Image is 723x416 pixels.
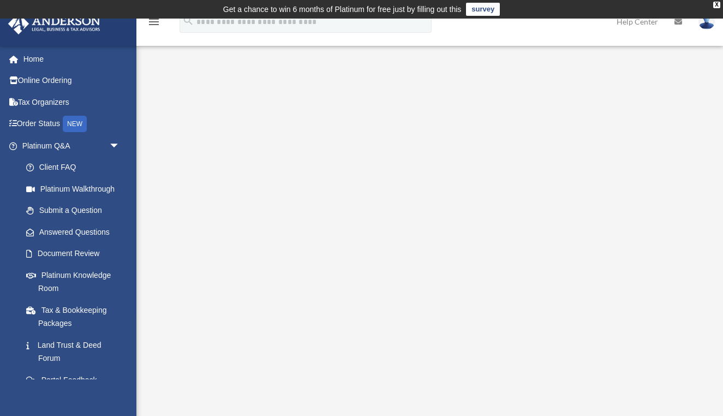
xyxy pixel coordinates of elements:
[8,70,136,92] a: Online Ordering
[466,3,500,16] a: survey
[713,2,720,8] div: close
[15,221,136,243] a: Answered Questions
[15,157,136,179] a: Client FAQ
[147,19,160,28] a: menu
[147,80,709,392] iframe: <span data-mce-type="bookmark" style="display: inline-block; width: 0px; overflow: hidden; line-h...
[182,15,194,27] i: search
[15,369,136,391] a: Portal Feedback
[15,243,136,265] a: Document Review
[8,113,136,135] a: Order StatusNEW
[8,91,136,113] a: Tax Organizers
[63,116,87,132] div: NEW
[5,13,104,34] img: Anderson Advisors Platinum Portal
[223,3,462,16] div: Get a chance to win 6 months of Platinum for free just by filling out this
[109,135,131,157] span: arrow_drop_down
[15,200,136,222] a: Submit a Question
[15,178,131,200] a: Platinum Walkthrough
[8,135,136,157] a: Platinum Q&Aarrow_drop_down
[698,14,715,29] img: User Pic
[147,15,160,28] i: menu
[8,48,136,70] a: Home
[15,334,136,369] a: Land Trust & Deed Forum
[15,264,136,299] a: Platinum Knowledge Room
[15,299,136,334] a: Tax & Bookkeeping Packages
